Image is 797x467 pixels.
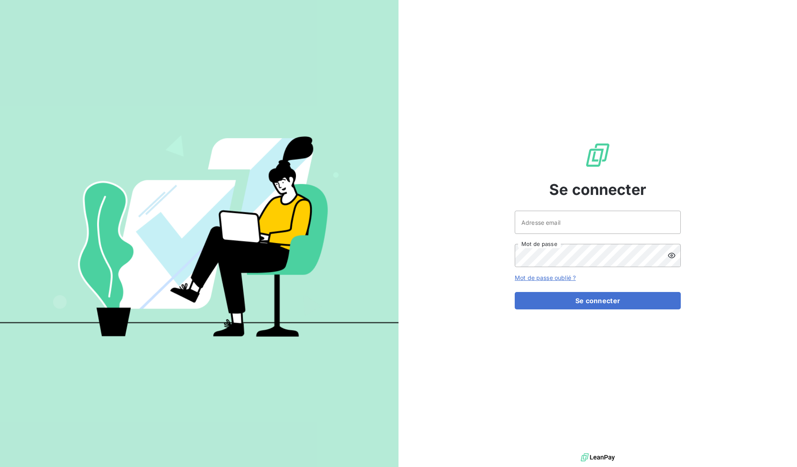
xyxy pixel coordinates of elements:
img: Logo LeanPay [584,142,611,168]
button: Se connecter [515,292,681,309]
a: Mot de passe oublié ? [515,274,576,281]
img: logo [581,451,615,464]
input: placeholder [515,211,681,234]
span: Se connecter [549,178,646,201]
